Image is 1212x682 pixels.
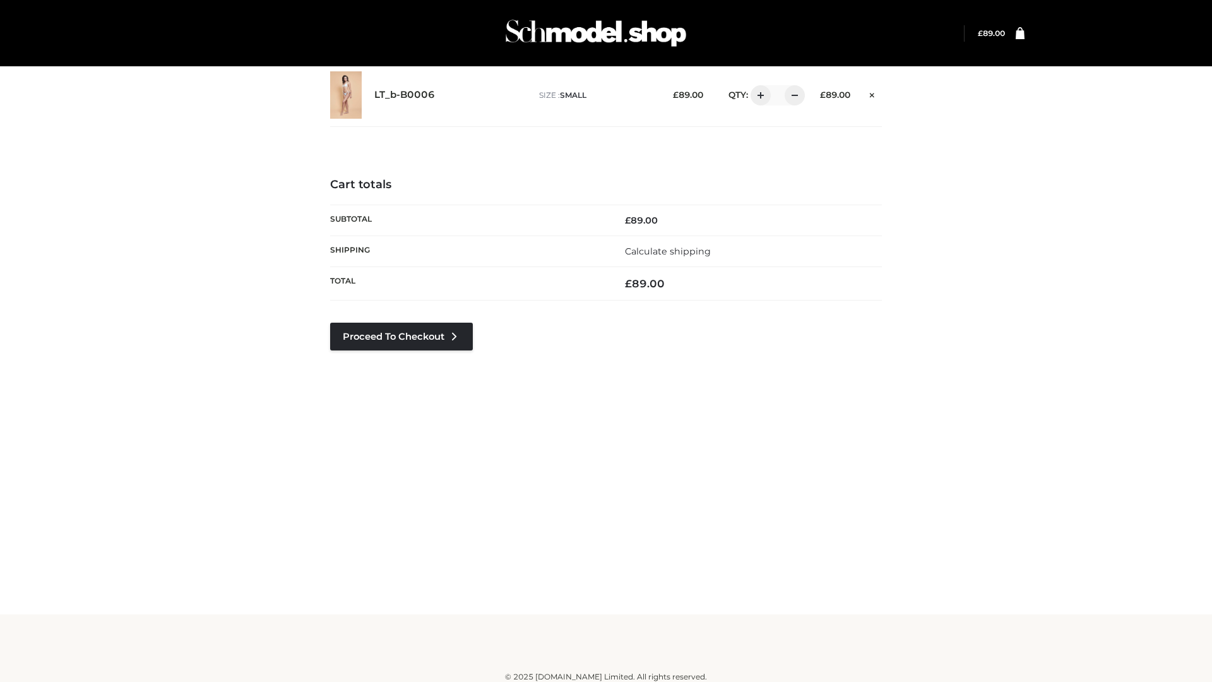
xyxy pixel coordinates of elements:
a: Proceed to Checkout [330,323,473,350]
div: QTY: [716,85,800,105]
span: £ [820,90,826,100]
bdi: 89.00 [625,215,658,226]
span: £ [625,277,632,290]
bdi: 89.00 [625,277,665,290]
span: SMALL [560,90,586,100]
img: Schmodel Admin 964 [501,8,691,58]
bdi: 89.00 [978,28,1005,38]
h4: Cart totals [330,178,882,192]
span: £ [625,215,631,226]
p: size : [539,90,653,101]
bdi: 89.00 [673,90,703,100]
a: Calculate shipping [625,246,711,257]
th: Total [330,267,606,301]
a: LT_b-B0006 [374,89,435,101]
a: £89.00 [978,28,1005,38]
a: Remove this item [863,85,882,102]
span: £ [978,28,983,38]
bdi: 89.00 [820,90,850,100]
th: Subtotal [330,205,606,236]
span: £ [673,90,679,100]
th: Shipping [330,236,606,266]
